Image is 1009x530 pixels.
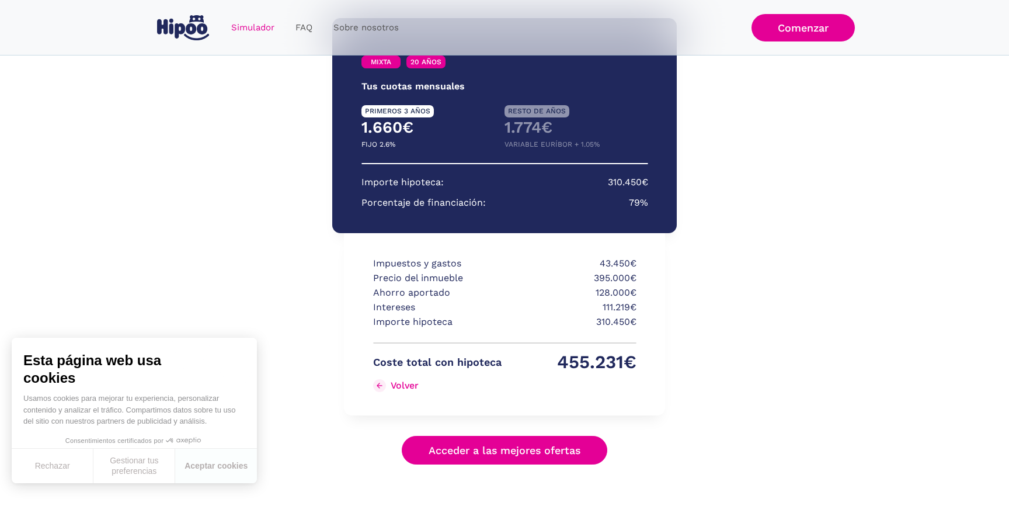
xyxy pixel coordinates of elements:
a: 20 AÑOS [406,56,446,68]
a: Volver [373,376,502,395]
p: Ahorro aportado [373,286,502,300]
h4: 1.774€ [505,117,648,137]
p: Porcentaje de financiación: [361,196,486,210]
a: MIXTA [361,56,401,68]
p: Tus cuotas mensuales [361,79,465,94]
p: 43.450€ [508,257,636,271]
a: Sobre nosotros [323,16,409,39]
a: home [154,11,211,45]
p: 310.450€ [508,315,636,330]
p: 395.000€ [508,271,636,286]
p: VARIABLE EURÍBOR + 1.05% [505,137,600,152]
h4: 1.660€ [361,117,505,137]
p: 455.231€ [508,355,636,370]
p: 310.450€ [608,175,648,190]
p: Impuestos y gastos [373,257,502,271]
p: Importe hipoteca [373,315,502,330]
div: Simulador Form success [242,6,767,487]
p: Intereses [373,300,502,315]
p: Importe hipoteca: [361,175,444,190]
a: Simulador [221,16,285,39]
p: 79% [629,196,648,210]
p: Precio del inmueble [373,271,502,286]
p: 128.000€ [508,286,636,300]
a: FAQ [285,16,323,39]
p: 111.219€ [508,300,636,315]
a: Comenzar [751,14,855,41]
p: Coste total con hipoteca [373,355,502,370]
a: Acceder a las mejores ofertas [402,436,607,465]
p: FIJO 2.6% [361,137,395,152]
div: Volver [391,380,419,391]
